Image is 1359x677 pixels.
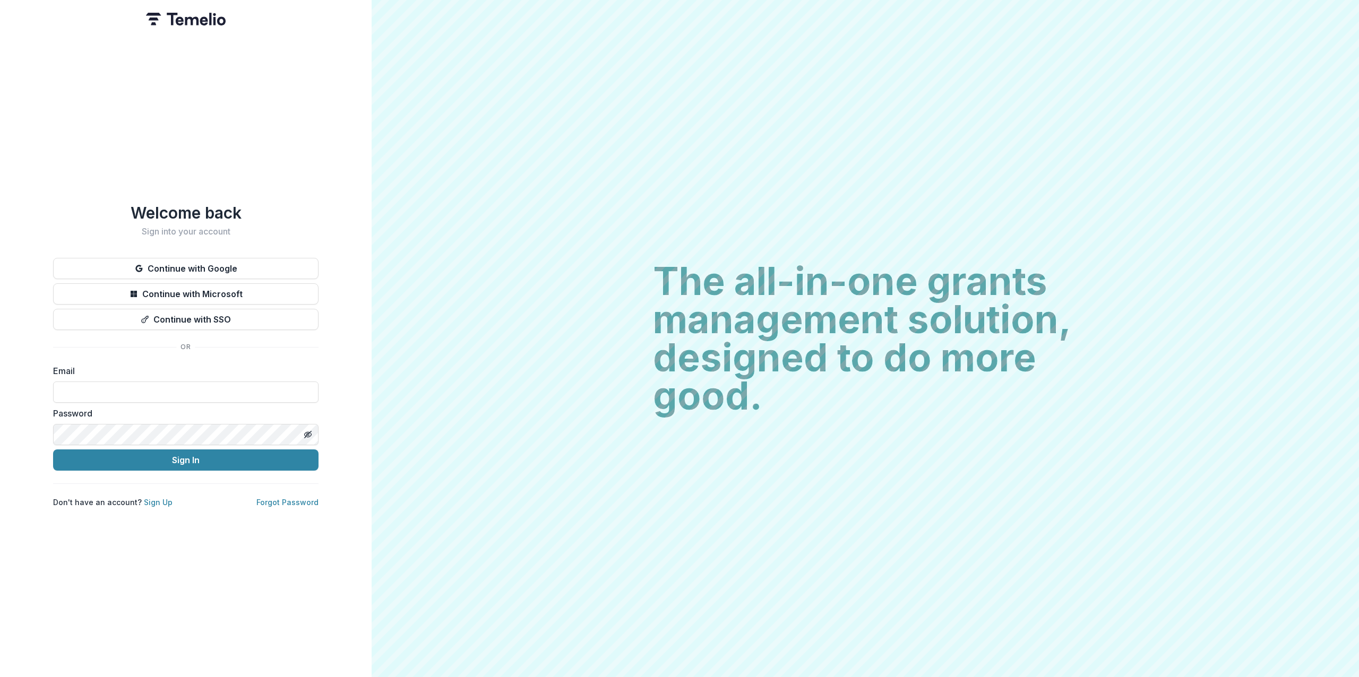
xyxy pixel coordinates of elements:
[53,407,312,420] label: Password
[53,283,319,305] button: Continue with Microsoft
[146,13,226,25] img: Temelio
[256,498,319,507] a: Forgot Password
[53,449,319,471] button: Sign In
[53,227,319,237] h2: Sign into your account
[299,426,316,443] button: Toggle password visibility
[144,498,173,507] a: Sign Up
[53,309,319,330] button: Continue with SSO
[53,203,319,222] h1: Welcome back
[53,258,319,279] button: Continue with Google
[53,497,173,508] p: Don't have an account?
[53,364,312,377] label: Email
